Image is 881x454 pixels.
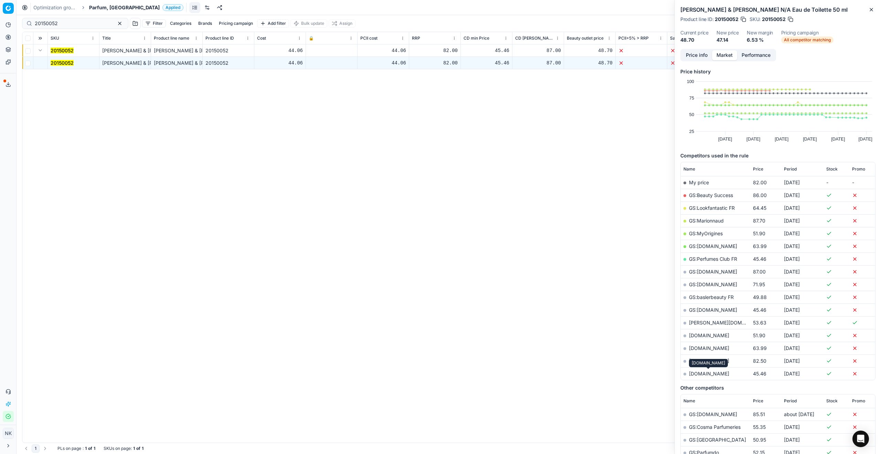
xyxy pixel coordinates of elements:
[753,205,766,211] span: 64.45
[781,37,834,43] span: All competitor matching
[88,446,92,451] strong: of
[750,17,761,22] span: SKU :
[753,411,765,417] span: 85.51
[136,446,140,451] strong: of
[712,50,737,60] button: Market
[35,20,110,27] input: Search by SKU or title
[680,68,875,75] h5: Price history
[85,446,87,451] strong: 1
[515,47,561,54] div: 87.00
[784,281,800,287] span: [DATE]
[515,35,554,41] span: CD [PERSON_NAME]
[515,60,561,66] div: 87.00
[784,166,797,172] span: Period
[717,30,739,35] dt: New price
[737,50,775,60] button: Performance
[142,19,166,28] button: Filter
[689,179,709,185] span: My price
[57,446,95,451] div: :
[32,444,40,453] button: 1
[257,47,303,54] div: 44.06
[133,446,135,451] strong: 1
[775,136,788,142] text: [DATE]
[205,35,234,41] span: Product line ID
[689,230,723,236] a: GS:MyOrigines
[3,428,13,438] span: NK
[784,358,800,364] span: [DATE]
[683,166,695,172] span: Name
[753,281,765,287] span: 71.95
[681,50,712,60] button: Price info
[195,19,215,28] button: Brands
[142,446,144,451] strong: 1
[784,256,800,262] span: [DATE]
[567,60,613,66] div: 48.70
[689,411,737,417] a: GS:[DOMAIN_NAME]
[412,60,458,66] div: 82.00
[784,179,800,185] span: [DATE]
[360,47,406,54] div: 44.06
[51,35,59,41] span: SKU
[689,359,728,367] div: [DOMAIN_NAME]
[33,4,183,11] nav: breadcrumb
[689,358,729,364] a: [DOMAIN_NAME]
[689,437,746,443] a: GS:[GEOGRAPHIC_DATA]
[784,218,800,224] span: [DATE]
[689,205,735,211] a: GS:Lookfantastic FR
[784,205,800,211] span: [DATE]
[753,294,767,300] span: 49.88
[746,136,760,142] text: [DATE]
[784,424,800,430] span: [DATE]
[689,294,734,300] a: GS:baslerbeauty FR
[689,218,724,224] a: GS:Marionnaud
[670,35,690,41] span: Sales Flag
[689,243,737,249] a: GS:[DOMAIN_NAME]
[22,444,49,453] nav: pagination
[784,243,800,249] span: [DATE]
[753,437,766,443] span: 50.95
[33,4,77,11] a: Optimization groups
[784,269,800,275] span: [DATE]
[784,230,800,236] span: [DATE]
[464,47,509,54] div: 45.46
[747,30,773,35] dt: New margin
[167,19,194,28] button: Categories
[102,60,246,66] span: [PERSON_NAME] & [PERSON_NAME] N/A Eau de Toilette 50 ml
[41,444,49,453] button: Go to next page
[154,60,200,66] div: [PERSON_NAME] & [PERSON_NAME] N/A Eau de Toilette 50 ml
[680,30,708,35] dt: Current price
[689,424,741,430] a: GS:Cosma Parfumeries
[753,269,766,275] span: 87.00
[683,398,695,404] span: Name
[784,192,800,198] span: [DATE]
[852,398,865,404] span: Promo
[689,281,737,287] a: GS:[DOMAIN_NAME]
[753,398,763,404] span: Price
[205,60,251,66] div: 20150052
[826,398,838,404] span: Stock
[51,48,74,53] mark: 20150052
[680,152,875,159] h5: Competitors used in the rule
[680,384,875,391] h5: Other competitors
[689,307,737,313] a: GS:[DOMAIN_NAME]
[360,60,406,66] div: 44.06
[689,129,694,134] text: 25
[687,79,694,84] text: 100
[36,34,44,42] button: Expand all
[89,4,160,11] span: Parfum, [GEOGRAPHIC_DATA]
[753,166,763,172] span: Price
[803,136,817,142] text: [DATE]
[257,35,266,41] span: Cost
[154,35,189,41] span: Product line name
[309,35,314,41] span: 🔒
[464,35,489,41] span: CD min Price
[784,307,800,313] span: [DATE]
[718,136,732,142] text: [DATE]
[753,345,767,351] span: 63.99
[852,431,869,447] div: Open Intercom Messenger
[51,47,74,54] button: 20150052
[753,358,766,364] span: 82.50
[689,112,694,117] text: 50
[717,37,739,43] dd: 47.14
[680,37,708,43] dd: 48.70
